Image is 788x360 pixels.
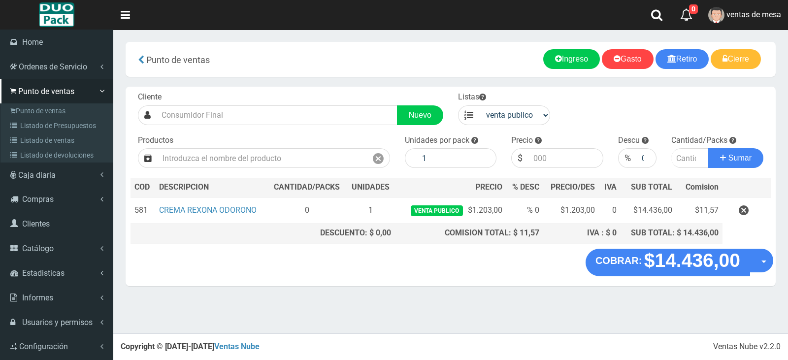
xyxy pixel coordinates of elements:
td: 0 [267,197,346,223]
a: Listado de ventas [3,133,113,148]
th: UNIDADES [346,178,395,197]
strong: Copyright © [DATE]-[DATE] [121,342,260,351]
td: $1.203,00 [395,197,506,223]
label: Listas [458,92,486,103]
span: ventas de mesa [726,10,781,19]
td: $1.203,00 [543,197,599,223]
label: Cliente [138,92,162,103]
span: Comision [686,182,719,193]
span: SUB TOTAL [631,182,672,193]
input: Cantidad [671,148,709,168]
span: PRECIO/DES [551,182,595,192]
td: 581 [131,197,155,223]
td: 0 [599,197,621,223]
div: % [618,148,637,168]
td: $11,57 [676,197,722,223]
span: Punto de ventas [18,87,74,96]
img: User Image [708,7,724,23]
span: Estadisticas [22,268,65,278]
a: CREMA REXONA ODORONO [159,205,257,215]
a: Punto de ventas [3,103,113,118]
span: Home [22,37,43,47]
input: Introduzca el nombre del producto [158,148,367,168]
td: 1 [346,197,395,223]
label: Cantidad/Packs [671,135,727,146]
th: COD [131,178,155,197]
label: Precio [511,135,533,146]
label: Productos [138,135,173,146]
input: Consumidor Final [157,105,397,125]
input: 000 [637,148,657,168]
span: Catálogo [22,244,54,253]
div: DESCUENTO: $ 0,00 [271,228,391,239]
button: COBRAR: $14.436,00 [586,249,750,276]
span: Punto de ventas [146,55,210,65]
a: Nuevo [397,105,443,125]
div: SUB TOTAL: $ 14.436,00 [624,228,719,239]
span: Informes [22,293,53,302]
span: % DESC [512,182,539,192]
span: Usuarios y permisos [22,318,93,327]
span: PRECIO [475,182,502,193]
th: DES [155,178,267,197]
label: Unidades por pack [405,135,469,146]
input: 1 [417,148,497,168]
span: Ordenes de Servicio [19,62,87,71]
span: Caja diaria [18,170,56,180]
strong: COBRAR: [595,255,642,266]
span: Sumar [728,154,752,162]
button: Sumar [708,148,763,168]
a: Cierre [711,49,761,69]
td: % 0 [506,197,544,223]
input: 000 [528,148,603,168]
span: Clientes [22,219,50,229]
td: $14.436,00 [621,197,676,223]
div: COMISION TOTAL: $ 11,57 [399,228,539,239]
a: Ingreso [543,49,600,69]
span: Compras [22,195,54,204]
a: Ventas Nube [214,342,260,351]
span: 0 [689,4,698,14]
div: $ [511,148,528,168]
div: Ventas Nube v2.2.0 [713,341,781,353]
div: IVA : $ 0 [547,228,617,239]
a: Listado de Presupuestos [3,118,113,133]
img: Logo grande [39,2,74,27]
span: venta publico [411,205,462,216]
strong: $14.436,00 [644,250,740,271]
a: Retiro [656,49,709,69]
label: Descu [618,135,640,146]
th: CANTIDAD/PACKS [267,178,346,197]
a: Listado de devoluciones [3,148,113,163]
span: IVA [604,182,617,192]
a: Gasto [602,49,654,69]
span: CRIPCION [173,182,209,192]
